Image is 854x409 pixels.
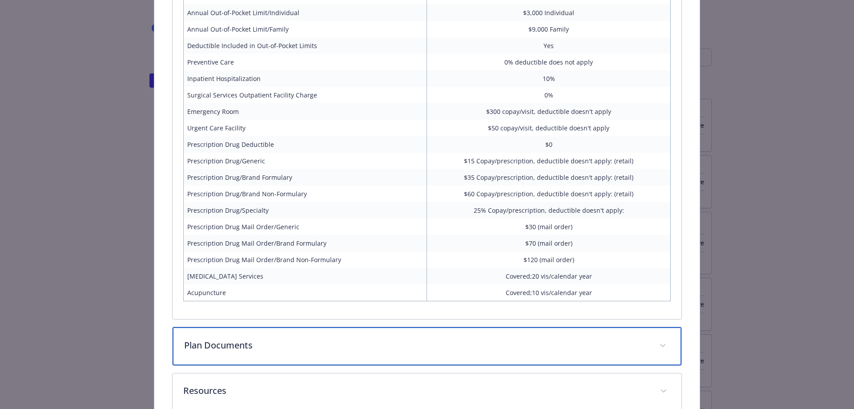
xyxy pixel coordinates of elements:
[427,251,671,268] td: $120 (mail order)
[183,251,427,268] td: Prescription Drug Mail Order/Brand Non-Formulary
[183,136,427,153] td: Prescription Drug Deductible
[427,87,671,103] td: 0%
[183,219,427,235] td: Prescription Drug Mail Order/Generic
[183,384,650,397] p: Resources
[427,284,671,301] td: Covered;10 vis/calendar year
[183,284,427,301] td: Acupuncture
[427,70,671,87] td: 10%
[183,21,427,37] td: Annual Out-of-Pocket Limit/Family
[427,153,671,169] td: $15 Copay/prescription, deductible doesn't apply: (retail)
[427,169,671,186] td: $35 Copay/prescription, deductible doesn't apply: (retail)
[427,37,671,54] td: Yes
[427,4,671,21] td: $3,000 Individual
[183,87,427,103] td: Surgical Services Outpatient Facility Charge
[427,136,671,153] td: $0
[183,235,427,251] td: Prescription Drug Mail Order/Brand Formulary
[183,4,427,21] td: Annual Out-of-Pocket Limit/Individual
[183,186,427,202] td: Prescription Drug/Brand Non-Formulary
[427,202,671,219] td: 25% Copay/prescription, deductible doesn't apply:
[427,21,671,37] td: $9,000 Family
[427,54,671,70] td: 0% deductible does not apply
[183,153,427,169] td: Prescription Drug/Generic
[183,103,427,120] td: Emergency Room
[183,202,427,219] td: Prescription Drug/Specialty
[183,268,427,284] td: [MEDICAL_DATA] Services
[183,120,427,136] td: Urgent Care Facility
[183,169,427,186] td: Prescription Drug/Brand Formulary
[427,103,671,120] td: $300 copay/visit, deductible doesn't apply
[427,120,671,136] td: $50 copay/visit, deductible doesn't apply
[183,37,427,54] td: Deductible Included in Out-of-Pocket Limits
[427,219,671,235] td: $30 (mail order)
[173,327,682,365] div: Plan Documents
[184,339,649,352] p: Plan Documents
[183,54,427,70] td: Preventive Care
[427,268,671,284] td: Covered;20 vis/calendar year
[183,70,427,87] td: Inpatient Hospitalization
[427,186,671,202] td: $60 Copay/prescription, deductible doesn't apply: (retail)
[427,235,671,251] td: $70 (mail order)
